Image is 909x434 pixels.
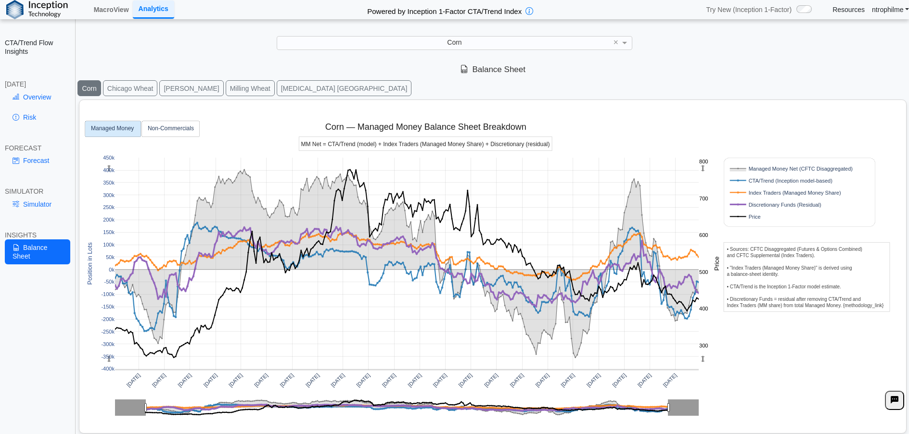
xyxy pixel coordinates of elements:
[614,38,619,47] span: ×
[133,0,174,18] a: Analytics
[447,38,461,46] span: Corn
[77,80,101,96] button: Corn
[832,5,865,14] a: Resources
[103,80,158,96] button: Chicago Wheat
[612,37,620,50] span: Clear value
[148,125,194,132] text: Non-Commercials
[159,80,223,96] button: [PERSON_NAME]
[5,109,70,125] a: Risk
[5,239,70,264] a: Balance Sheet
[5,196,70,212] a: Simulator
[277,80,412,96] button: [MEDICAL_DATA] [GEOGRAPHIC_DATA]
[5,89,70,105] a: Overview
[5,152,70,169] a: Forecast
[363,3,525,16] h2: Powered by Inception 1-Factor CTA/Trend Index
[90,1,133,18] a: MacroView
[5,38,70,56] h2: CTA/Trend Flow Insights
[91,125,134,132] text: Managed Money
[706,5,792,14] span: Try New (Inception 1-Factor)
[872,5,909,14] a: ntrophilme
[5,231,70,239] div: INSIGHTS
[226,80,275,96] button: Milling Wheat
[5,80,70,88] div: [DATE]
[5,144,70,152] div: FORECAST
[5,187,70,196] div: SIMULATOR
[460,65,525,74] span: Balance Sheet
